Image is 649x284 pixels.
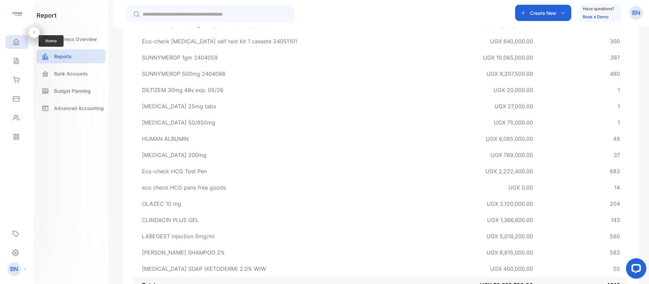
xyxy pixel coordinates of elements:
[134,147,424,163] td: [MEDICAL_DATA] 200mg
[508,184,533,191] span: UGX 0.00
[541,163,628,179] td: 683
[134,163,424,179] td: Eco-check HCG Test Pen
[632,8,640,17] p: BN
[54,105,104,112] p: Advanced Accounting
[12,9,22,19] img: logo
[37,101,105,115] a: Advanced Accounting
[134,261,424,277] td: [MEDICAL_DATA] SOAP (KETODERM) 2.0% W/W
[541,196,628,212] td: 204
[54,53,72,60] p: Reports
[37,84,105,98] a: Budget Planning
[486,233,533,240] span: UGX 5,018,200.00
[134,98,424,114] td: [MEDICAL_DATA] 25mg tabs
[541,261,628,277] td: 50
[483,54,533,61] span: UGX 10,065,000.00
[54,70,88,77] p: Bank Accounts
[134,82,424,98] td: DILTIZEM 30mg 48s exp. 05/26
[541,212,628,228] td: 143
[134,33,424,49] td: Eco-check [MEDICAL_DATA] self test kit 1 cassete 24051101
[541,98,628,114] td: 1
[530,9,556,17] p: Create New
[541,33,628,49] td: 300
[134,114,424,131] td: [MEDICAL_DATA] 50/850mg
[541,82,628,98] td: 1
[134,212,424,228] td: CLINDACIN PLUS GEL
[134,244,424,261] td: [PERSON_NAME] SHAMPOO 2%
[37,67,105,81] a: Bank Accounts
[583,14,608,19] a: Book a Demo
[134,49,424,66] td: SUNNYMEROP 1gm 2404059
[541,228,628,244] td: 560
[486,135,533,142] span: UGX 6,085,000.00
[541,179,628,196] td: 14
[541,66,628,82] td: 480
[494,119,533,126] span: UGX 75,000.00
[486,249,533,256] span: UGX 8,615,000.00
[37,11,57,20] h1: report
[541,114,628,131] td: 1
[134,179,424,196] td: eco check HCG pens free goods
[54,87,91,94] p: Budget Planning
[134,66,424,82] td: SUNNYMEROP 500mg 2404066
[583,5,614,12] p: Have questions?
[495,103,533,110] span: UGX 27,000.00
[485,168,533,175] span: UGX 2,222,400.00
[494,87,533,93] span: UGX 20,000.00
[10,265,18,274] p: BN
[490,265,533,272] span: UGX 400,000.00
[515,5,571,21] button: Create New
[541,147,628,163] td: 37
[490,38,533,45] span: UGX 840,000.00
[490,152,533,158] span: UGX 789,000.00
[487,217,533,223] span: UGX 1,366,600.00
[134,131,424,147] td: HUMAN ALBUMIN
[37,49,105,63] a: Reports
[541,131,628,147] td: 49
[54,36,97,43] p: Business Overview
[541,244,628,261] td: 583
[629,5,643,21] button: BN
[486,70,533,77] span: UGX 9,207,500.00
[621,256,649,284] iframe: LiveChat chat widget
[37,32,105,46] a: Business Overview
[487,200,533,207] span: UGX 2,120,000.00
[134,196,424,212] td: OLAZEC 10 mg
[541,49,628,66] td: 397
[134,228,424,244] td: LABEGEST injection 5mg/ml
[39,35,64,47] span: Home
